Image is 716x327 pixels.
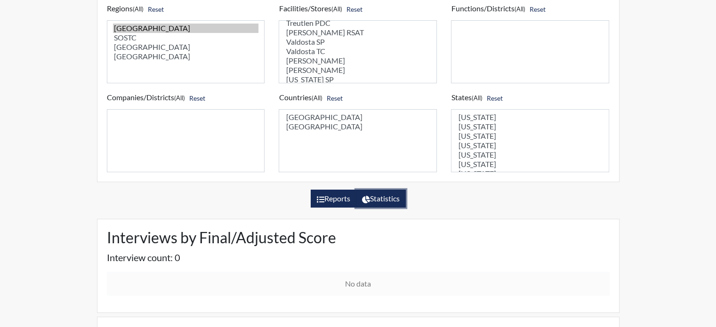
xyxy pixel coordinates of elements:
[514,5,525,13] small: (All)
[285,37,431,47] option: Valdosta SP
[457,141,603,150] option: [US_STATE]
[457,150,603,160] option: [US_STATE]
[482,91,507,105] button: Reset
[113,24,259,33] option: [GEOGRAPHIC_DATA]
[285,56,431,65] option: [PERSON_NAME]
[279,2,437,16] h6: Facilities/Stores
[113,52,259,61] option: [GEOGRAPHIC_DATA]
[457,160,603,169] option: [US_STATE]
[285,47,431,56] option: Valdosta TC
[107,91,265,105] h6: Companies/Districts
[457,169,603,178] option: [US_STATE]
[113,33,259,42] option: SOSTC
[451,2,609,16] h6: Functions/Districts
[525,2,549,16] button: Reset
[107,272,610,295] div: No data
[113,42,259,52] option: [GEOGRAPHIC_DATA]
[285,18,431,28] option: Treutlen PDC
[185,91,209,105] button: Reset
[457,112,603,122] option: [US_STATE]
[457,122,603,131] option: [US_STATE]
[133,5,144,13] small: (All)
[471,94,482,102] small: (All)
[285,28,431,37] option: [PERSON_NAME] RSAT
[342,2,366,16] button: Reset
[107,250,610,264] p: Interview count: 0
[107,229,336,247] h2: Interviews by Final/Adjusted Score
[285,75,431,84] option: [US_STATE] SP
[285,112,431,122] option: [GEOGRAPHIC_DATA]
[331,5,342,13] small: (All)
[322,91,346,105] button: Reset
[107,2,265,16] h6: Regions
[279,91,437,105] h6: Countries
[311,94,322,102] small: (All)
[285,65,431,75] option: [PERSON_NAME]
[144,2,168,16] button: Reset
[311,190,356,207] label: View the list of reports
[457,131,603,141] option: [US_STATE]
[174,94,185,102] small: (All)
[285,122,431,131] option: [GEOGRAPHIC_DATA]
[356,190,406,207] label: View statistics about completed interviews
[451,91,609,105] h6: States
